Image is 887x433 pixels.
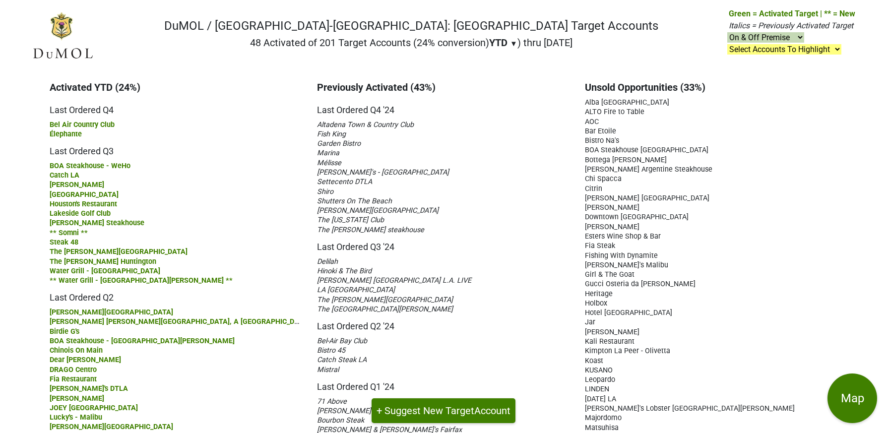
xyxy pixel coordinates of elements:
span: BOA Steakhouse [GEOGRAPHIC_DATA] [585,146,708,154]
img: DuMOL [32,11,94,61]
span: Bel Air Country Club [50,121,115,129]
span: The [PERSON_NAME][GEOGRAPHIC_DATA] [50,247,188,256]
span: Account [474,405,510,417]
span: Lakeside Golf Club [50,209,111,218]
span: Matsuhisa [585,424,619,432]
span: 71 Above [317,397,347,406]
span: [PERSON_NAME] [50,181,104,189]
span: The [PERSON_NAME] steakhouse [317,226,424,234]
span: Fish King [317,130,346,138]
span: Fia Steak [585,242,615,250]
h5: Last Ordered Q3 [50,138,302,157]
span: Élephante [50,130,82,138]
span: [PERSON_NAME] Argentine Steakhouse [585,165,712,174]
span: BOA Steakhouse - [GEOGRAPHIC_DATA][PERSON_NAME] [50,337,235,345]
span: Hotel [GEOGRAPHIC_DATA] [585,309,672,317]
span: [PERSON_NAME]'s DTLA [50,384,128,393]
span: Bel-Air Bay Club [317,337,367,345]
span: KUSANO [585,366,613,374]
h3: Unsold Opportunities (33%) [585,81,837,93]
span: [PERSON_NAME] & Bar [317,407,390,415]
span: Shiro [317,187,333,196]
span: Bar Etoile [585,127,616,135]
span: Italics = Previously Activated Target [729,21,853,30]
span: Bistro Na's [585,136,619,145]
h5: Last Ordered Q3 '24 [317,234,570,252]
span: Kimpton La Peer - Olivetta [585,347,670,355]
span: Steak 48 [50,238,78,247]
span: ALTO Fire to Table [585,108,644,116]
span: Settecento DTLA [317,178,372,186]
span: Catch Steak LA [317,356,367,364]
span: [PERSON_NAME] [50,394,104,403]
span: Bottega [PERSON_NAME] [585,156,667,164]
span: [GEOGRAPHIC_DATA] [50,190,119,199]
span: [DATE] LA [585,395,616,403]
span: Alba [GEOGRAPHIC_DATA] [585,98,669,107]
span: ** Water Grill - [GEOGRAPHIC_DATA][PERSON_NAME] ** [50,276,233,285]
h5: Last Ordered Q4 [50,97,302,116]
h3: Activated YTD (24%) [50,81,302,93]
span: Garden Bistro [317,139,361,148]
span: Kali Restaurant [585,337,634,346]
span: Houston's Restaurant [50,200,117,208]
span: [PERSON_NAME] [PERSON_NAME][GEOGRAPHIC_DATA], A [GEOGRAPHIC_DATA] [50,316,310,326]
span: The [US_STATE] Club [317,216,384,224]
span: Heritage [585,290,613,298]
span: Mistral [317,366,339,374]
span: Koast [585,357,603,365]
span: Gucci Osteria da [PERSON_NAME] [585,280,696,288]
span: Green = Activated Target | ** = New [729,9,855,18]
span: Bistro 45 [317,346,345,355]
button: + Suggest New TargetAccount [372,398,515,423]
span: AOC [585,118,599,126]
span: The [PERSON_NAME] Huntington [50,257,156,266]
span: Dear [PERSON_NAME] [50,356,121,364]
span: Leopardo [585,375,615,384]
span: The [PERSON_NAME][GEOGRAPHIC_DATA] [317,296,453,304]
span: DRAGO Centro [50,366,97,374]
span: [PERSON_NAME] [GEOGRAPHIC_DATA] [585,194,709,202]
h5: Last Ordered Q1 '24 [317,374,570,392]
h3: Previously Activated (43%) [317,81,570,93]
span: LINDEN [585,385,609,393]
span: Citrin [585,185,602,193]
span: Fishing With Dynamite [585,251,658,260]
span: JOEY [GEOGRAPHIC_DATA] [50,404,138,412]
span: Mélisse [317,159,341,167]
span: [PERSON_NAME] [585,203,639,212]
span: Catch LA [50,171,79,180]
span: Hinoki & The Bird [317,267,372,275]
span: Shutters On The Beach [317,197,392,205]
span: [PERSON_NAME][GEOGRAPHIC_DATA] [50,423,173,431]
span: Holbox [585,299,607,308]
span: [PERSON_NAME] [585,328,639,336]
span: [PERSON_NAME]'s Malibu [585,261,668,269]
span: Marina [317,149,339,157]
h5: Last Ordered Q4 '24 [317,97,570,116]
span: BOA Steakhouse - WeHo [50,162,130,170]
span: Downtown [GEOGRAPHIC_DATA] [585,213,689,221]
span: ▼ [510,39,517,48]
span: The [GEOGRAPHIC_DATA][PERSON_NAME] [317,305,453,313]
h5: Last Ordered Q2 '24 [317,313,570,332]
span: Bourbon Steak [317,416,364,425]
span: Chinois On Main [50,346,103,355]
span: [PERSON_NAME][GEOGRAPHIC_DATA] [317,206,439,215]
span: Chi Spacca [585,175,622,183]
h2: 48 Activated of 201 Target Accounts (24% conversion) ) thru [DATE] [164,37,658,49]
h1: DuMOL / [GEOGRAPHIC_DATA]-[GEOGRAPHIC_DATA]: [GEOGRAPHIC_DATA] Target Accounts [164,19,658,33]
span: [PERSON_NAME][GEOGRAPHIC_DATA] [50,308,173,316]
button: Map [827,373,877,423]
span: Girl & The Goat [585,270,634,279]
span: Water Grill - [GEOGRAPHIC_DATA] [50,267,160,275]
span: Lucky's - Malibu [50,413,102,422]
span: [PERSON_NAME] [585,223,639,231]
span: LA [GEOGRAPHIC_DATA] [317,286,395,294]
span: Majordomo [585,414,622,422]
span: Altadena Town & Country Club [317,121,414,129]
span: YTD [489,37,507,49]
span: [PERSON_NAME] Steakhouse [50,219,144,227]
span: Fia Restaurant [50,375,97,383]
span: Birdie G's [50,327,79,336]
